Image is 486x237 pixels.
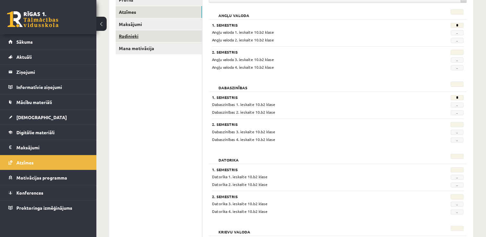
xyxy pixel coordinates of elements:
span: Proktoringa izmēģinājums [16,205,72,211]
a: [DEMOGRAPHIC_DATA] [8,110,88,125]
span: - [451,110,464,115]
span: Dabaszinības 2. ieskaite 10.b2 klase [212,110,275,115]
a: Sākums [8,34,88,49]
a: Mācību materiāli [8,95,88,110]
span: Datorika 2. ieskaite 10.b2 klase [212,182,268,187]
a: Atzīmes [8,155,88,170]
h3: 2. Semestris [212,194,420,199]
span: Mācību materiāli [16,99,52,105]
h2: Krievu valoda [212,226,257,232]
span: Angļu valoda 1. ieskaite 10.b2 klase [212,30,274,35]
legend: Ziņojumi [16,65,88,79]
a: Atzīmes [116,6,202,18]
a: Maksājumi [116,18,202,30]
a: Motivācijas programma [8,170,88,185]
span: Datorika 4. ieskaite 10.b2 klase [212,209,268,214]
span: - [451,38,464,43]
a: Mana motivācija [116,42,202,54]
span: Dabaszinības 1. ieskaite 10.b2 klase [212,102,275,107]
a: Ziņojumi [8,65,88,79]
span: Datorika 3. ieskaite 10.b2 klase [212,201,268,206]
span: - [451,182,464,188]
span: Dabaszinības 4. ieskaite 10.b2 klase [212,137,275,142]
span: - [451,137,464,143]
span: - [451,65,464,70]
h3: 1. Semestris [212,167,420,172]
span: Digitālie materiāli [16,129,55,135]
span: Angļu valoda 4. ieskaite 10.b2 klase [212,65,274,70]
a: Proktoringa izmēģinājums [8,200,88,215]
legend: Informatīvie ziņojumi [16,80,88,94]
span: - [451,209,464,215]
span: - [451,202,464,207]
span: Angļu valoda 3. ieskaite 10.b2 klase [212,57,274,62]
h2: Datorika [212,154,245,160]
span: Dabaszinības 3. ieskaite 10.b2 klase [212,129,275,134]
h3: 1. Semestris [212,95,420,100]
span: Konferences [16,190,43,196]
legend: Maksājumi [16,140,88,155]
h3: 1. Semestris [212,23,420,27]
span: - [451,57,464,63]
span: - [451,175,464,180]
span: Datorika 1. ieskaite 10.b2 klase [212,174,268,179]
span: [DEMOGRAPHIC_DATA] [16,114,67,120]
h3: 2. Semestris [212,122,420,127]
span: Aktuāli [16,54,32,60]
span: Angļu valoda 2. ieskaite 10.b2 klase [212,37,274,42]
a: Digitālie materiāli [8,125,88,140]
span: - [451,30,464,35]
a: Informatīvie ziņojumi [8,80,88,94]
a: Rīgas 1. Tālmācības vidusskola [7,11,58,27]
h3: 2. Semestris [212,50,420,54]
a: Maksājumi [8,140,88,155]
span: Sākums [16,39,33,45]
h2: Angļu valoda [212,9,256,16]
span: Motivācijas programma [16,175,67,180]
span: Atzīmes [16,160,34,165]
h2: Dabaszinības [212,82,254,88]
span: - [451,130,464,135]
span: - [451,102,464,108]
a: Aktuāli [8,49,88,64]
a: Radinieki [116,30,202,42]
a: Konferences [8,185,88,200]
